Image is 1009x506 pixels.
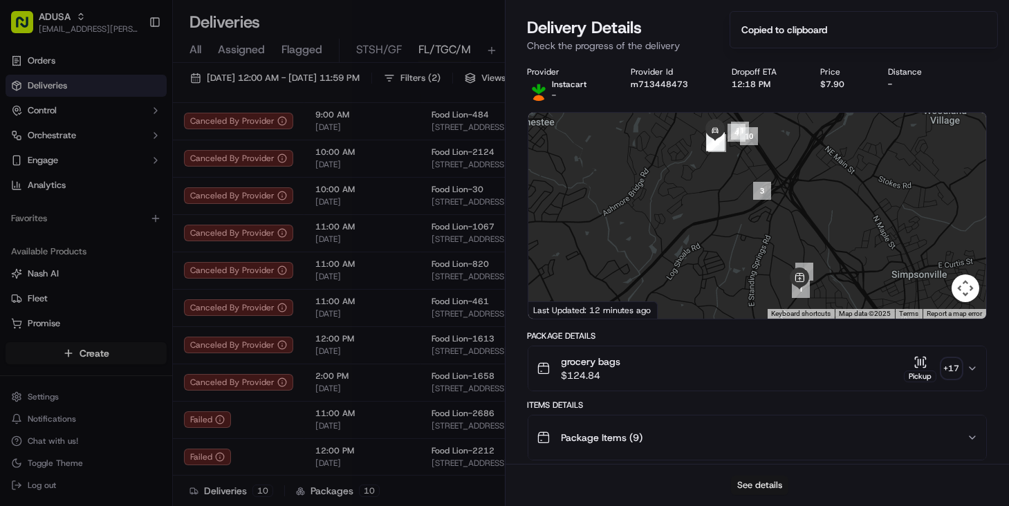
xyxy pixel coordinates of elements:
[562,355,621,368] span: grocery bags
[904,355,961,382] button: Pickup+17
[528,301,658,319] div: Last Updated: 12 minutes ago
[904,371,936,382] div: Pickup
[731,476,788,495] button: See details
[8,195,111,220] a: 📗Knowledge Base
[98,234,167,245] a: Powered byPylon
[47,146,175,157] div: We're available if you need us!
[14,132,39,157] img: 1736555255976-a54dd68f-1ca7-489b-9aae-adbdc363a1c4
[732,66,798,77] div: Dropoff ETA
[708,134,726,152] div: 9
[131,200,222,214] span: API Documentation
[528,415,987,460] button: Package Items (9)
[528,330,988,341] div: Package Details
[14,202,25,213] div: 📗
[706,133,724,151] div: 12
[888,79,943,90] div: -
[36,89,249,104] input: Got a question? Start typing here...
[811,18,864,37] button: Failed
[753,182,771,200] div: 3
[731,122,749,140] div: 11
[732,79,798,90] div: 12:18 PM
[795,263,813,281] div: 2
[562,431,643,444] span: Package Items ( 9 )
[528,346,987,391] button: grocery bags$124.84Pickup+17
[528,400,988,411] div: Items Details
[111,195,228,220] a: 💻API Documentation
[14,55,252,77] p: Welcome 👋
[47,132,227,146] div: Start new chat
[925,19,981,37] button: CDT
[740,127,758,145] div: 10
[562,368,621,382] span: $124.84
[888,66,943,77] div: Distance
[870,19,925,37] button: EDT
[839,310,891,317] span: Map data ©2025
[532,301,577,319] img: Google
[553,79,587,90] p: Instacart
[528,17,642,39] span: Delivery Details
[528,39,988,53] p: Check the progress of the delivery
[820,66,866,77] div: Price
[728,124,746,142] div: 4
[532,301,577,319] a: Open this area in Google Maps (opens a new window)
[904,355,936,382] button: Pickup
[14,14,41,41] img: Nash
[528,79,550,101] img: profile_instacart_ahold_partner.png
[771,309,831,319] button: Keyboard shortcuts
[631,66,710,77] div: Provider Id
[631,79,688,90] button: m713448473
[942,359,961,378] div: + 17
[117,202,128,213] div: 💻
[28,200,106,214] span: Knowledge Base
[952,274,979,302] button: Map camera controls
[528,66,609,77] div: Provider
[553,90,557,101] span: -
[820,79,866,90] div: $7.90
[235,136,252,153] button: Start new chat
[899,310,918,317] a: Terms (opens in new tab)
[138,234,167,245] span: Pylon
[927,310,982,317] a: Report a map error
